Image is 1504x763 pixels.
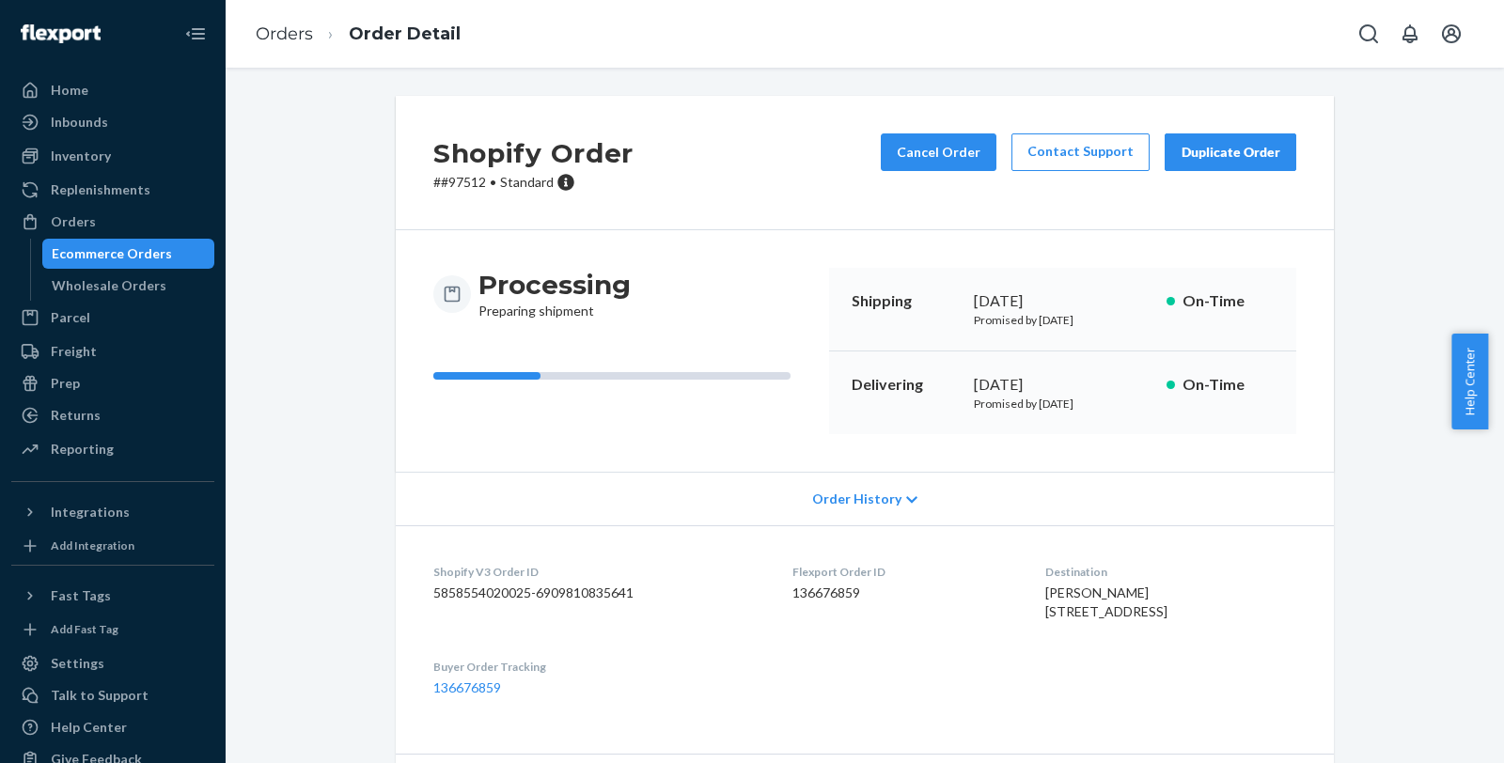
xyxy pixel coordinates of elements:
div: Add Integration [51,537,134,553]
p: Promised by [DATE] [974,312,1151,328]
a: Contact Support [1011,133,1150,171]
button: Open notifications [1391,15,1429,53]
div: Add Fast Tag [51,621,118,637]
p: Shipping [852,290,959,312]
a: Ecommerce Orders [42,239,215,269]
iframe: To enrich screen reader interactions, please activate Accessibility in Grammarly extension settings [1152,226,1504,763]
div: Ecommerce Orders [52,244,172,263]
div: Wholesale Orders [52,276,166,295]
a: Order Detail [349,23,461,44]
div: Duplicate Order [1181,143,1280,162]
a: Orders [11,207,214,237]
div: Fast Tags [51,586,111,605]
h3: Processing [478,268,631,302]
dt: Flexport Order ID [792,564,1014,580]
div: [DATE] [974,290,1151,312]
button: Fast Tags [11,581,214,611]
a: Home [11,75,214,105]
p: Delivering [852,374,959,396]
p: # #97512 [433,173,634,192]
div: Orders [51,212,96,231]
dd: 5858554020025-6909810835641 [433,584,762,602]
button: Duplicate Order [1165,133,1296,171]
a: Orders [256,23,313,44]
button: Open account menu [1433,15,1470,53]
a: Help Center [11,712,214,742]
img: Flexport logo [21,24,101,43]
div: Inbounds [51,113,108,132]
span: • [490,174,496,190]
h2: Shopify Order [433,133,634,173]
div: Help Center [51,718,127,737]
dt: Buyer Order Tracking [433,659,762,675]
a: 136676859 [433,679,501,695]
a: Prep [11,368,214,398]
div: Inventory [51,147,111,165]
button: Cancel Order [881,133,996,171]
a: Freight [11,336,214,366]
div: Home [51,81,88,100]
a: Returns [11,400,214,430]
div: Settings [51,654,104,673]
ol: breadcrumbs [241,7,476,62]
a: Settings [11,648,214,678]
div: [DATE] [974,374,1151,396]
div: Replenishments [51,180,150,199]
span: Standard [500,174,554,190]
div: Talk to Support [51,686,149,705]
a: Wholesale Orders [42,271,215,301]
dd: 136676859 [792,584,1014,602]
a: Inbounds [11,107,214,137]
button: Close Navigation [177,15,214,53]
div: Prep [51,374,80,393]
div: Freight [51,342,97,361]
a: Reporting [11,434,214,464]
div: Reporting [51,440,114,459]
button: Talk to Support [11,680,214,710]
div: Returns [51,406,101,425]
span: Order History [812,490,901,508]
p: Promised by [DATE] [974,396,1151,412]
dt: Shopify V3 Order ID [433,564,762,580]
div: Integrations [51,503,130,522]
span: [PERSON_NAME] [STREET_ADDRESS] [1045,584,1167,619]
div: Preparing shipment [478,268,631,320]
div: Parcel [51,308,90,327]
a: Replenishments [11,175,214,205]
a: Add Integration [11,535,214,557]
dt: Destination [1045,564,1296,580]
button: Integrations [11,497,214,527]
a: Parcel [11,303,214,333]
button: Open Search Box [1350,15,1387,53]
a: Add Fast Tag [11,618,214,641]
a: Inventory [11,141,214,171]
